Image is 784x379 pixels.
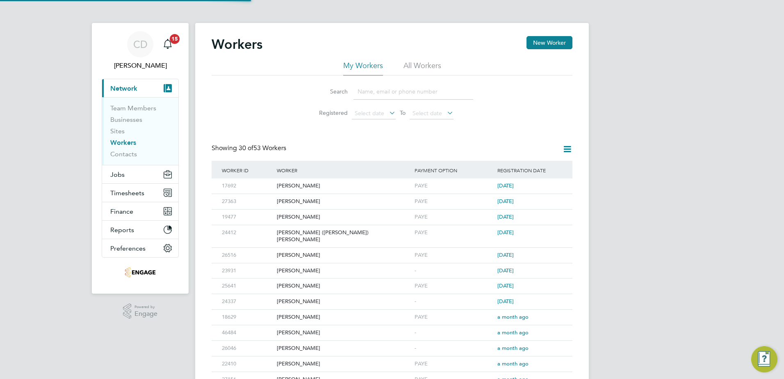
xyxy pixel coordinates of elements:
[413,310,495,325] div: PAYE
[92,23,189,294] nav: Main navigation
[110,189,144,197] span: Timesheets
[220,356,564,363] a: 22410[PERSON_NAME]PAYEa month ago
[220,194,564,201] a: 27363[PERSON_NAME]PAYE[DATE]
[239,144,253,152] span: 30 of
[275,294,413,309] div: [PERSON_NAME]
[497,182,514,189] span: [DATE]
[311,109,348,116] label: Registered
[413,325,495,340] div: -
[110,226,134,234] span: Reports
[102,79,178,97] button: Network
[275,279,413,294] div: [PERSON_NAME]
[160,31,176,57] a: 15
[125,266,156,279] img: teamresourcing-logo-retina.png
[239,144,286,152] span: 53 Workers
[134,304,157,311] span: Powered by
[275,161,413,180] div: Worker
[497,313,529,320] span: a month ago
[343,61,383,75] li: My Workers
[413,356,495,372] div: PAYE
[413,178,495,194] div: PAYE
[102,221,178,239] button: Reports
[110,139,136,146] a: Workers
[220,210,275,225] div: 19477
[102,31,179,71] a: CD[PERSON_NAME]
[497,267,514,274] span: [DATE]
[102,61,179,71] span: Catherine Delaney
[102,97,178,165] div: Network
[413,263,495,279] div: -
[220,178,564,185] a: 17692[PERSON_NAME]PAYE[DATE]
[102,184,178,202] button: Timesheets
[220,278,564,285] a: 25641[PERSON_NAME]PAYE[DATE]
[497,298,514,305] span: [DATE]
[102,239,178,257] button: Preferences
[110,244,146,252] span: Preferences
[220,178,275,194] div: 17692
[102,266,179,279] a: Go to home page
[220,247,564,254] a: 26516[PERSON_NAME]PAYE[DATE]
[526,36,572,49] button: New Worker
[751,346,777,372] button: Engage Resource Center
[413,248,495,263] div: PAYE
[220,325,564,332] a: 46484[PERSON_NAME]-a month ago
[403,61,441,75] li: All Workers
[497,345,529,352] span: a month ago
[110,116,142,123] a: Businesses
[275,325,413,340] div: [PERSON_NAME]
[212,36,262,53] h2: Workers
[133,39,148,50] span: CD
[110,104,156,112] a: Team Members
[220,294,564,301] a: 24337[PERSON_NAME]-[DATE]
[413,210,495,225] div: PAYE
[110,171,125,178] span: Jobs
[495,161,564,180] div: Registration Date
[275,263,413,279] div: [PERSON_NAME]
[413,294,495,309] div: -
[220,340,564,347] a: 26046[PERSON_NAME]-a month ago
[102,165,178,183] button: Jobs
[275,178,413,194] div: [PERSON_NAME]
[212,144,288,153] div: Showing
[413,225,495,240] div: PAYE
[311,88,348,95] label: Search
[110,208,133,215] span: Finance
[497,282,514,289] span: [DATE]
[413,341,495,356] div: -
[123,304,158,319] a: Powered byEngage
[220,263,275,279] div: 23931
[275,356,413,372] div: [PERSON_NAME]
[220,356,275,372] div: 22410
[413,161,495,180] div: Payment Option
[275,248,413,263] div: [PERSON_NAME]
[497,229,514,236] span: [DATE]
[220,225,275,240] div: 24412
[413,194,495,209] div: PAYE
[497,213,514,220] span: [DATE]
[220,372,564,379] a: 27156[PERSON_NAME]PAYEa month ago
[220,225,564,232] a: 24412[PERSON_NAME] ([PERSON_NAME]) [PERSON_NAME]PAYE[DATE]
[220,294,275,309] div: 24337
[497,329,529,336] span: a month ago
[110,84,137,92] span: Network
[102,202,178,220] button: Finance
[497,251,514,258] span: [DATE]
[275,210,413,225] div: [PERSON_NAME]
[353,84,473,100] input: Name, email or phone number
[497,360,529,367] span: a month ago
[413,279,495,294] div: PAYE
[110,150,137,158] a: Contacts
[413,110,442,117] span: Select date
[110,127,125,135] a: Sites
[275,194,413,209] div: [PERSON_NAME]
[220,263,564,270] a: 23931[PERSON_NAME]-[DATE]
[220,279,275,294] div: 25641
[355,110,384,117] span: Select date
[220,341,275,356] div: 26046
[220,310,275,325] div: 18629
[275,310,413,325] div: [PERSON_NAME]
[497,198,514,205] span: [DATE]
[220,325,275,340] div: 46484
[220,309,564,316] a: 18629[PERSON_NAME]PAYEa month ago
[220,194,275,209] div: 27363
